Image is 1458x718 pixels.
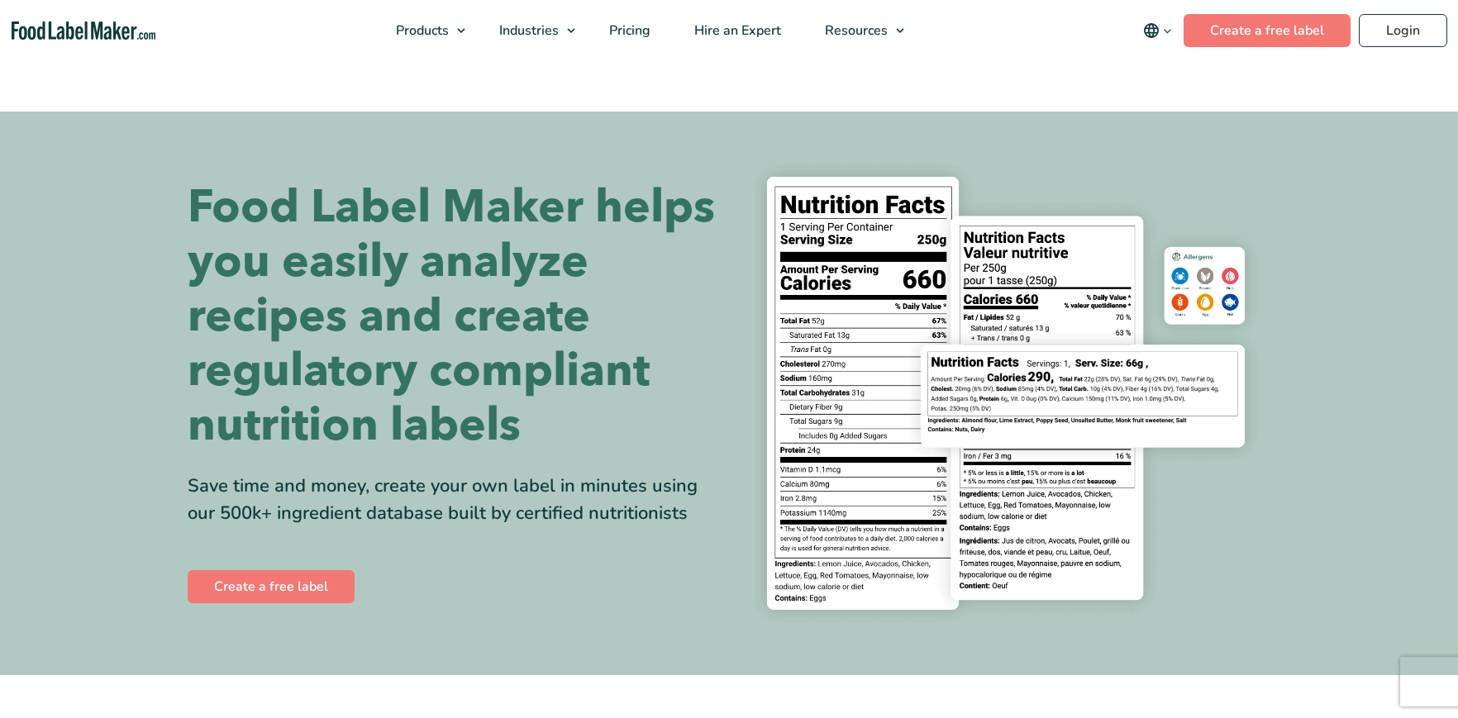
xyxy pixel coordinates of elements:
[188,180,717,453] h1: Food Label Maker helps you easily analyze recipes and create regulatory compliant nutrition labels
[604,21,652,40] span: Pricing
[1359,14,1447,47] a: Login
[820,21,889,40] span: Resources
[689,21,783,40] span: Hire an Expert
[391,21,450,40] span: Products
[494,21,560,40] span: Industries
[188,570,355,603] a: Create a free label
[188,473,717,527] div: Save time and money, create your own label in minutes using our 500k+ ingredient database built b...
[1184,14,1351,47] a: Create a free label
